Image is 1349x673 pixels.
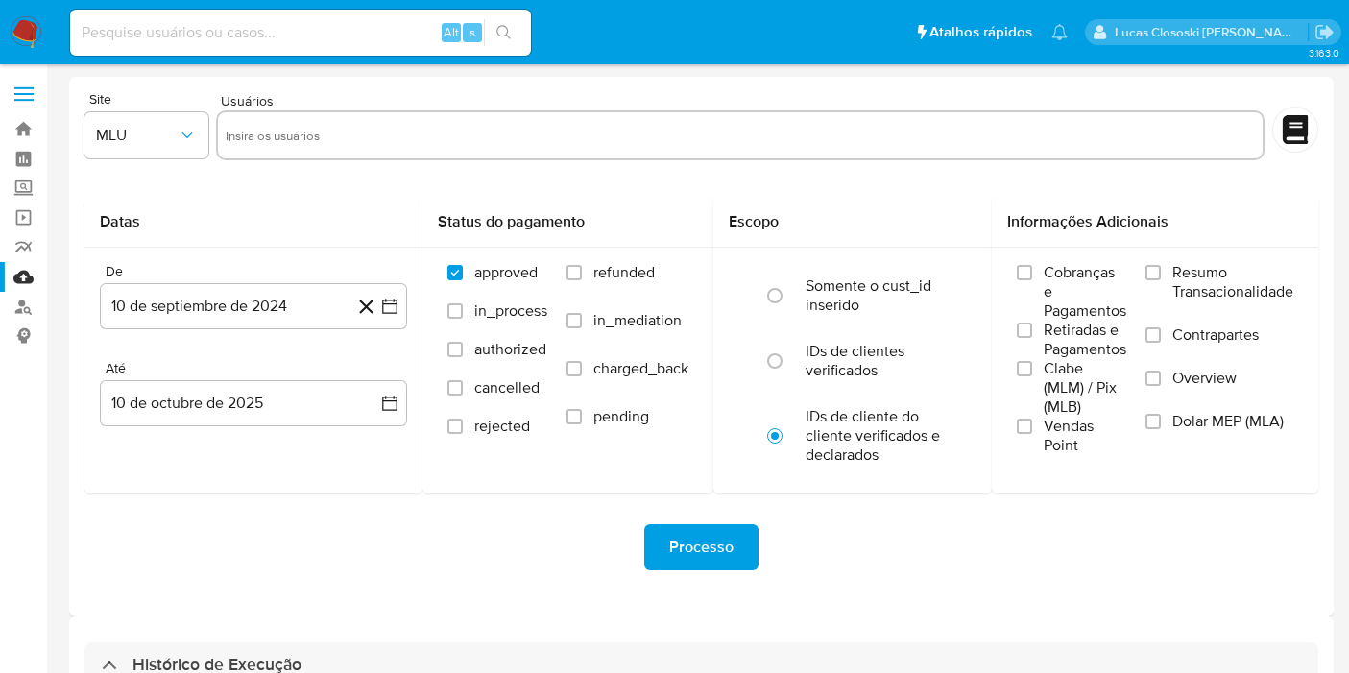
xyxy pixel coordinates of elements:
button: search-icon [484,19,523,46]
span: Atalhos rápidos [929,22,1032,42]
a: Sair [1314,22,1335,42]
span: Alt [444,23,459,41]
input: Pesquise usuários ou casos... [70,20,531,45]
a: Notificações [1051,24,1068,40]
span: s [470,23,475,41]
p: lucas.clososki@mercadolivre.com [1115,23,1309,41]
